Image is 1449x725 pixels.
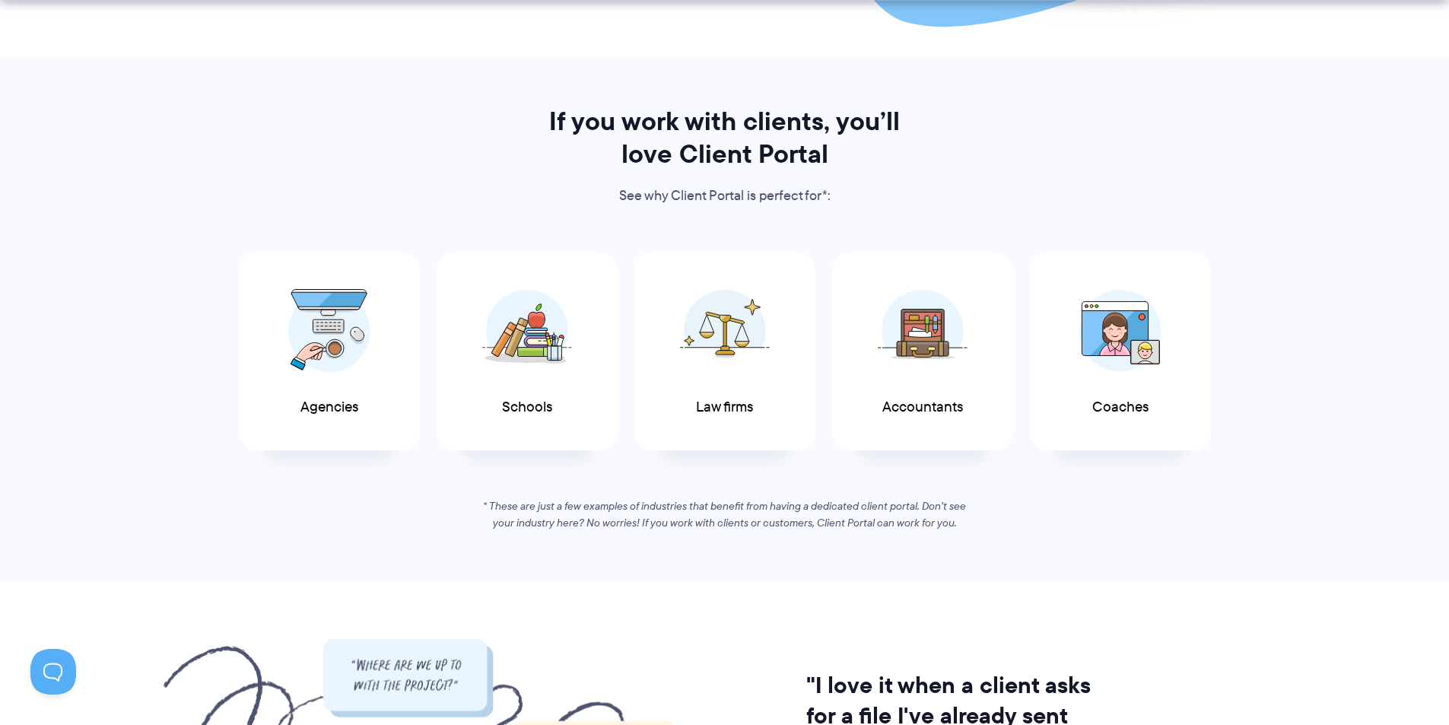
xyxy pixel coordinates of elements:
[832,253,1013,451] a: Accountants
[529,185,921,208] p: See why Client Portal is perfect for*:
[529,105,921,170] h2: If you work with clients, you’ll love Client Portal
[502,399,552,415] span: Schools
[1092,399,1149,415] span: Coaches
[634,253,815,451] a: Law firms
[696,399,753,415] span: Law firms
[30,649,76,695] iframe: Toggle Customer Support
[239,253,420,451] a: Agencies
[483,498,966,530] em: * These are just a few examples of industries that benefit from having a dedicated client portal....
[882,399,963,415] span: Accountants
[1030,253,1211,451] a: Coaches
[300,399,358,415] span: Agencies
[437,253,618,451] a: Schools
